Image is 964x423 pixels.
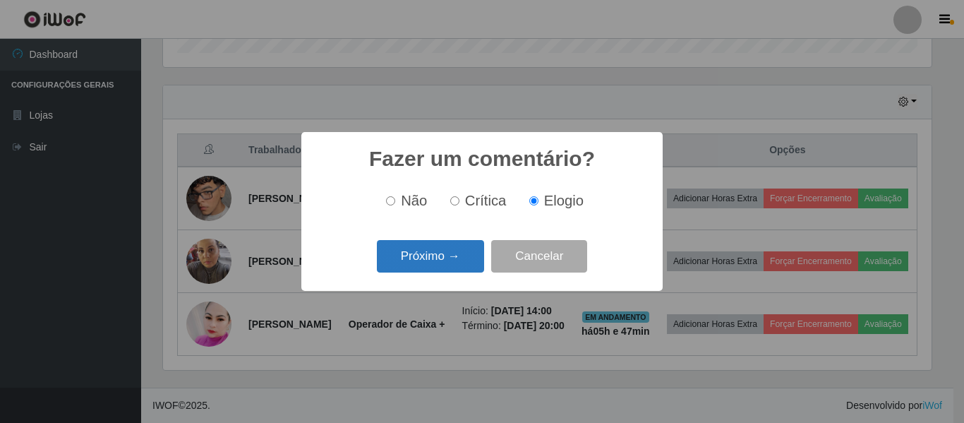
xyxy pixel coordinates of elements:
input: Crítica [450,196,459,205]
input: Elogio [529,196,538,205]
span: Elogio [544,193,584,208]
input: Não [386,196,395,205]
span: Não [401,193,427,208]
span: Crítica [465,193,507,208]
button: Próximo → [377,240,484,273]
button: Cancelar [491,240,587,273]
h2: Fazer um comentário? [369,146,595,172]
